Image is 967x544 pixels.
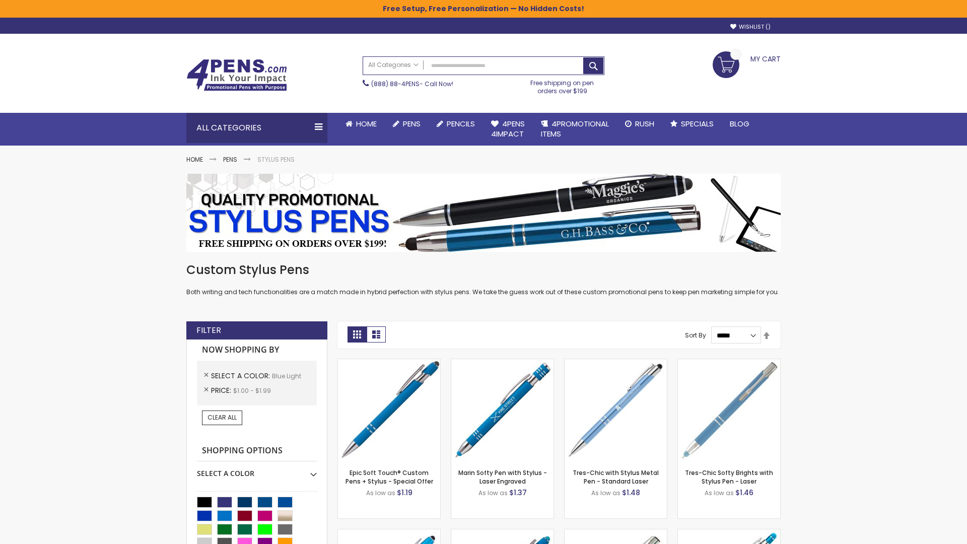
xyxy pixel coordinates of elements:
a: Rush [617,113,662,135]
span: As low as [478,489,508,497]
div: Both writing and tech functionalities are a match made in hybrid perfection with stylus pens. We ... [186,262,781,297]
span: As low as [366,489,395,497]
span: Specials [681,118,714,129]
img: Tres-Chic with Stylus Metal Pen - Standard Laser-Blue - Light [565,359,667,461]
h1: Custom Stylus Pens [186,262,781,278]
span: Blog [730,118,749,129]
div: All Categories [186,113,327,143]
span: - Call Now! [371,80,453,88]
span: $1.46 [735,488,753,498]
a: Pens [223,155,237,164]
img: Tres-Chic Softy Brights with Stylus Pen - Laser-Blue - Light [678,359,780,461]
label: Sort By [685,331,706,339]
a: Tres-Chic with Stylus Metal Pen - Standard Laser-Blue - Light [565,359,667,367]
a: Tres-Chic with Stylus Metal Pen - Standard Laser [573,468,659,485]
span: $1.19 [397,488,412,498]
a: Home [186,155,203,164]
span: Clear All [208,413,237,422]
strong: Filter [196,325,221,336]
img: 4P-MS8B-Blue - Light [338,359,440,461]
span: Pens [403,118,421,129]
a: Specials [662,113,722,135]
a: Pencils [429,113,483,135]
a: Clear All [202,411,242,425]
span: Blue Light [272,372,301,380]
div: Select A Color [197,461,317,479]
a: 4P-MS8B-Blue - Light [338,359,440,367]
a: Home [337,113,385,135]
a: All Categories [363,57,424,74]
a: Phoenix Softy Brights with Stylus Pen - Laser-Blue - Light [678,529,780,537]
a: Marin Softy Pen with Stylus - Laser Engraved-Blue - Light [451,359,554,367]
img: Marin Softy Pen with Stylus - Laser Engraved-Blue - Light [451,359,554,461]
a: Blog [722,113,757,135]
span: 4PROMOTIONAL ITEMS [541,118,609,139]
a: Ellipse Softy Brights with Stylus Pen - Laser-Blue - Light [451,529,554,537]
a: Marin Softy Pen with Stylus - Laser Engraved [458,468,547,485]
span: $1.00 - $1.99 [233,386,271,395]
span: All Categories [368,61,419,69]
strong: Stylus Pens [257,155,295,164]
span: Home [356,118,377,129]
a: 4Pens4impact [483,113,533,146]
span: Price [211,385,233,395]
a: Tres-Chic Softy Brights with Stylus Pen - Laser-Blue - Light [678,359,780,367]
a: Ellipse Stylus Pen - Standard Laser-Blue - Light [338,529,440,537]
img: Stylus Pens [186,174,781,252]
strong: Shopping Options [197,440,317,462]
span: $1.37 [509,488,527,498]
a: Wishlist [730,23,771,31]
div: Free shipping on pen orders over $199 [520,75,605,95]
span: Pencils [447,118,475,129]
strong: Grid [348,326,367,343]
span: As low as [591,489,620,497]
span: Rush [635,118,654,129]
a: Tres-Chic Touch Pen - Standard Laser-Blue - Light [565,529,667,537]
a: 4PROMOTIONALITEMS [533,113,617,146]
a: Epic Soft Touch® Custom Pens + Stylus - Special Offer [346,468,433,485]
span: As low as [705,489,734,497]
span: 4Pens 4impact [491,118,525,139]
span: Select A Color [211,371,272,381]
a: Tres-Chic Softy Brights with Stylus Pen - Laser [685,468,773,485]
strong: Now Shopping by [197,339,317,361]
img: 4Pens Custom Pens and Promotional Products [186,59,287,91]
a: (888) 88-4PENS [371,80,420,88]
span: $1.48 [622,488,640,498]
a: Pens [385,113,429,135]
